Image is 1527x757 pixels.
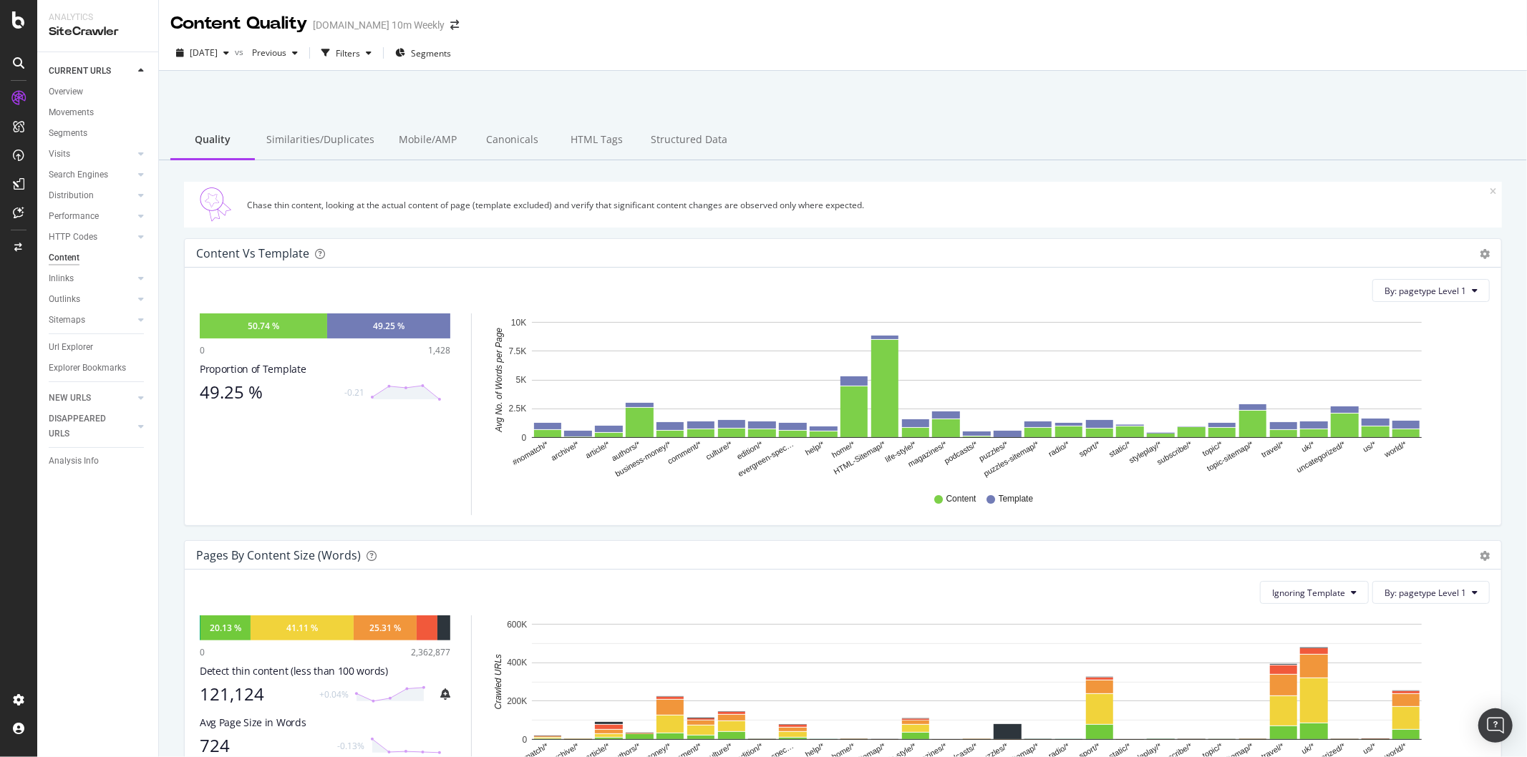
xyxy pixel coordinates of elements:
[49,64,134,79] a: CURRENT URLS
[830,439,857,459] text: home/*
[170,121,255,160] div: Quality
[369,622,401,634] div: 25.31 %
[1385,285,1466,297] span: By: pagetype Level 1
[49,209,99,224] div: Performance
[511,439,551,467] text: #nomatch/*
[906,439,949,469] text: magazines/*
[49,361,126,376] div: Explorer Bookmarks
[49,84,83,99] div: Overview
[1206,439,1256,473] text: topic-sitemap/*
[509,346,527,356] text: 7.5K
[49,209,134,224] a: Performance
[190,47,218,59] span: 2025 Sep. 12th
[489,313,1478,479] svg: A chart.
[516,375,527,385] text: 5K
[49,147,134,162] a: Visits
[1480,249,1490,259] div: gear
[170,41,235,64] button: [DATE]
[523,735,528,745] text: 0
[550,439,581,462] text: archive/*
[49,11,147,24] div: Analytics
[49,105,94,120] div: Movements
[1107,439,1133,459] text: static/*
[639,121,739,160] div: Structured Data
[1047,439,1071,459] text: radio/*
[735,439,765,461] text: edition/*
[210,622,241,634] div: 20.13 %
[1260,581,1369,604] button: Ignoring Template
[200,382,336,402] div: 49.25 %
[507,658,527,668] text: 400K
[1201,439,1225,458] text: topic/*
[507,620,527,630] text: 600K
[507,696,527,706] text: 200K
[49,230,134,245] a: HTTP Codes
[1478,708,1513,743] div: Open Intercom Messenger
[49,250,79,265] div: Content
[246,41,304,64] button: Previous
[1480,551,1490,561] div: gear
[49,126,148,141] a: Segments
[1260,439,1286,459] text: travel/*
[389,41,457,64] button: Segments
[999,493,1034,505] span: Template
[522,433,527,443] text: 0
[1272,587,1345,599] span: Ignoring Template
[1372,279,1490,302] button: By: pagetype Level 1
[49,292,134,307] a: Outlinks
[49,188,94,203] div: Distribution
[196,246,309,260] div: Content vs Template
[470,121,555,160] div: Canonicals
[200,736,329,756] div: 724
[336,47,360,59] div: Filters
[49,64,111,79] div: CURRENT URLS
[1295,439,1347,474] text: uncategorized/*
[49,391,91,406] div: NEW URLS
[833,439,888,476] text: HTML-Sitemap/*
[49,313,134,328] a: Sitemaps
[49,126,87,141] div: Segments
[1077,439,1102,459] text: sport/*
[247,199,1490,211] div: Chase thin content, looking at the actual content of page (template excluded) and verify that sig...
[49,361,148,376] a: Explorer Bookmarks
[49,340,148,355] a: Url Explorer
[49,391,134,406] a: NEW URLS
[170,11,307,36] div: Content Quality
[344,386,364,399] div: -0.21
[614,439,672,478] text: business-money/*
[978,439,1010,463] text: puzzles/*
[49,411,121,441] div: DISAPPEARED URLS
[49,313,85,328] div: Sitemaps
[246,47,286,59] span: Previous
[200,646,205,658] div: 0
[248,320,279,332] div: 50.74 %
[337,740,364,752] div: -0.13%
[235,46,246,58] span: vs
[509,404,527,414] text: 2.5K
[666,439,703,466] text: comment/*
[49,105,148,120] a: Movements
[49,188,134,203] a: Distribution
[428,344,450,356] div: 1,428
[200,664,450,678] div: Detect thin content (less than 100 words)
[286,622,318,634] div: 41.11 %
[440,688,450,700] div: bell-plus
[411,646,450,658] div: 2,362,877
[610,439,642,463] text: authors/*
[49,147,70,162] div: Visits
[493,655,503,710] text: Crawled URLs
[49,230,97,245] div: HTTP Codes
[946,493,976,505] span: Content
[49,292,80,307] div: Outlinks
[49,340,93,355] div: Url Explorer
[49,454,148,469] a: Analysis Info
[49,250,148,265] a: Content
[49,167,108,182] div: Search Engines
[49,167,134,182] a: Search Engines
[200,716,450,730] div: Avg Page Size in Words
[373,320,404,332] div: 49.25 %
[49,271,134,286] a: Inlinks
[200,362,450,376] div: Proportion of Template
[511,318,526,328] text: 10K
